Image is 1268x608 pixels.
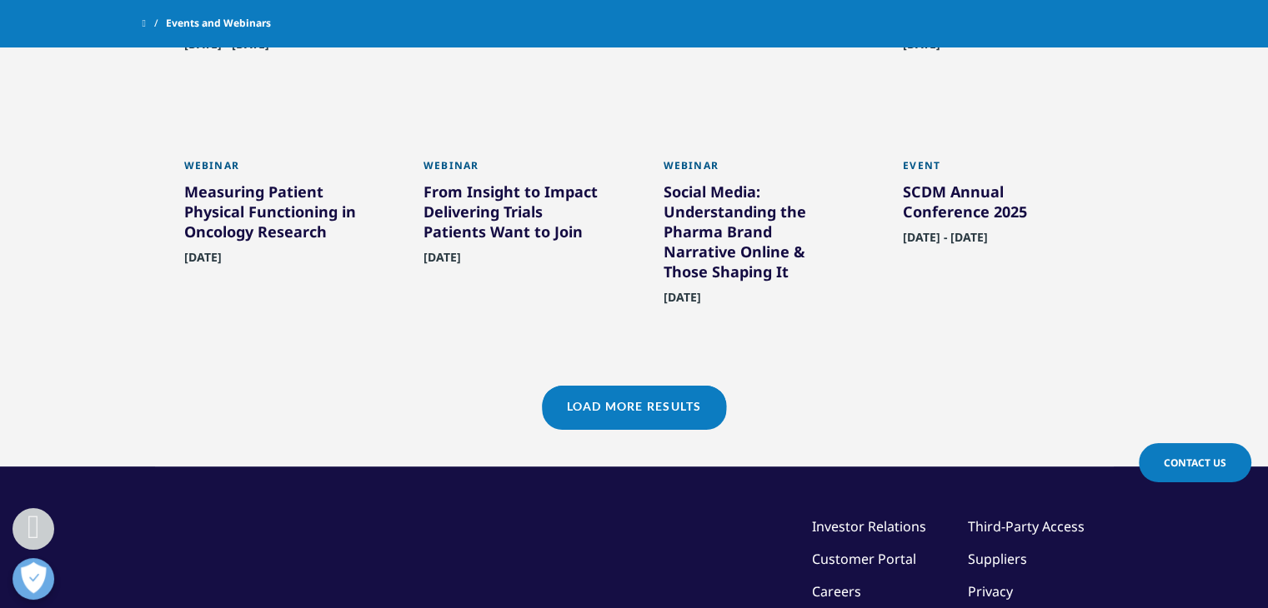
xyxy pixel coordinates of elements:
button: Apri preferenze [13,558,54,600]
div: From Insight to Impact Delivering Trials Patients Want to Join [424,182,605,248]
span: [DATE] [664,289,701,315]
span: [DATE] - [DATE] [903,229,988,255]
span: [DATE] [184,249,222,275]
a: Webinar Measuring Patient Physical Functioning in Oncology Research [DATE] [184,159,366,304]
span: [DATE] [903,36,940,62]
div: Event [903,159,1085,182]
div: Webinar [184,159,366,182]
div: Webinar [664,159,845,182]
a: Contact Us [1139,443,1251,482]
div: Measuring Patient Physical Functioning in Oncology Research [184,182,366,248]
a: Load More Results [542,386,726,426]
a: Careers [812,582,861,601]
a: Event SCDM Annual Conference 2025 [DATE] - [DATE] [903,159,1085,284]
a: Privacy [968,582,1013,601]
a: Suppliers [968,550,1027,568]
a: Customer Portal [812,550,916,568]
a: Investor Relations [812,517,926,536]
a: Webinar From Insight to Impact Delivering Trials Patients Want to Join [DATE] [424,159,605,304]
span: [DATE] - [DATE] [184,36,269,62]
div: SCDM Annual Conference 2025 [903,182,1085,228]
span: Events and Webinars [166,8,271,38]
span: [DATE] [424,249,461,275]
span: Contact Us [1164,456,1226,470]
a: Third-Party Access [968,517,1085,536]
a: Webinar Social Media: Understanding the Pharma Brand Narrative Online & Those Shaping It [DATE] [664,159,845,344]
div: Webinar [424,159,605,182]
div: Social Media: Understanding the Pharma Brand Narrative Online & Those Shaping It [664,182,845,288]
